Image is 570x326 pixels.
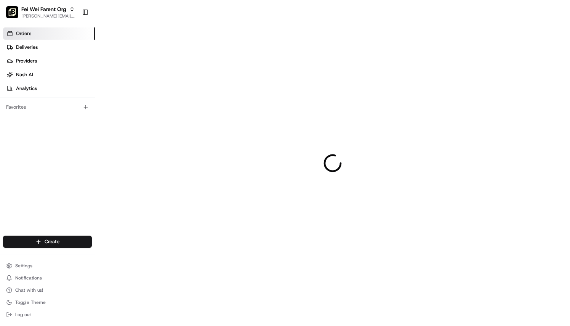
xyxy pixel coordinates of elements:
[3,55,95,67] a: Providers
[8,30,139,42] p: Welcome 👋
[8,72,21,86] img: 1736555255976-a54dd68f-1ca7-489b-9aae-adbdc363a1c4
[15,275,42,281] span: Notifications
[3,41,95,53] a: Deliveries
[21,5,66,13] button: Pei Wei Parent Org
[3,101,92,113] div: Favorites
[3,309,92,320] button: Log out
[16,30,31,37] span: Orders
[54,128,92,135] a: Powered byPylon
[6,6,18,18] img: Pei Wei Parent Org
[3,27,95,40] a: Orders
[45,238,59,245] span: Create
[3,273,92,283] button: Notifications
[15,312,31,318] span: Log out
[20,49,126,57] input: Clear
[8,7,23,22] img: Nash
[15,263,32,269] span: Settings
[26,72,125,80] div: Start new chat
[15,287,43,293] span: Chat with us!
[15,110,58,118] span: Knowledge Base
[3,82,95,95] a: Analytics
[21,13,76,19] button: [PERSON_NAME][EMAIL_ADDRESS][PERSON_NAME][DOMAIN_NAME]
[5,107,61,121] a: 📗Knowledge Base
[8,111,14,117] div: 📗
[76,129,92,135] span: Pylon
[26,80,96,86] div: We're available if you need us!
[16,58,37,64] span: Providers
[64,111,70,117] div: 💻
[130,75,139,84] button: Start new chat
[61,107,125,121] a: 💻API Documentation
[3,285,92,295] button: Chat with us!
[15,299,46,305] span: Toggle Theme
[3,3,79,21] button: Pei Wei Parent OrgPei Wei Parent Org[PERSON_NAME][EMAIL_ADDRESS][PERSON_NAME][DOMAIN_NAME]
[3,69,95,81] a: Nash AI
[3,236,92,248] button: Create
[16,71,33,78] span: Nash AI
[3,297,92,308] button: Toggle Theme
[3,260,92,271] button: Settings
[16,85,37,92] span: Analytics
[16,44,38,51] span: Deliveries
[72,110,122,118] span: API Documentation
